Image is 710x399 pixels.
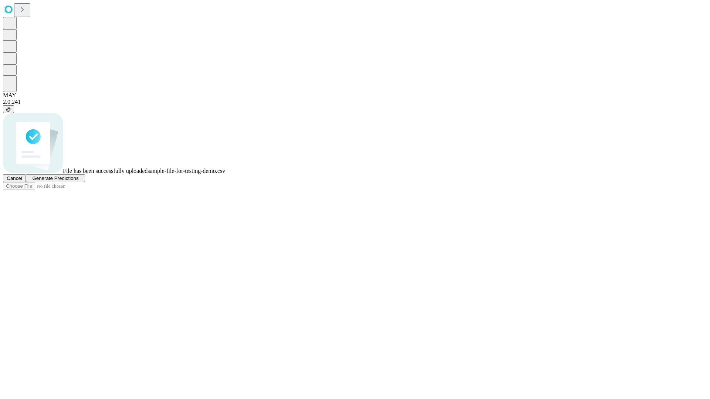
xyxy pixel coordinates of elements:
span: sample-file-for-testing-demo.csv [148,168,225,174]
span: Cancel [7,175,22,181]
span: File has been successfully uploaded [63,168,148,174]
button: Cancel [3,174,26,182]
button: @ [3,105,14,113]
span: Generate Predictions [32,175,78,181]
button: Generate Predictions [26,174,85,182]
span: @ [6,106,11,112]
div: 2.0.241 [3,99,707,105]
div: MAY [3,92,707,99]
